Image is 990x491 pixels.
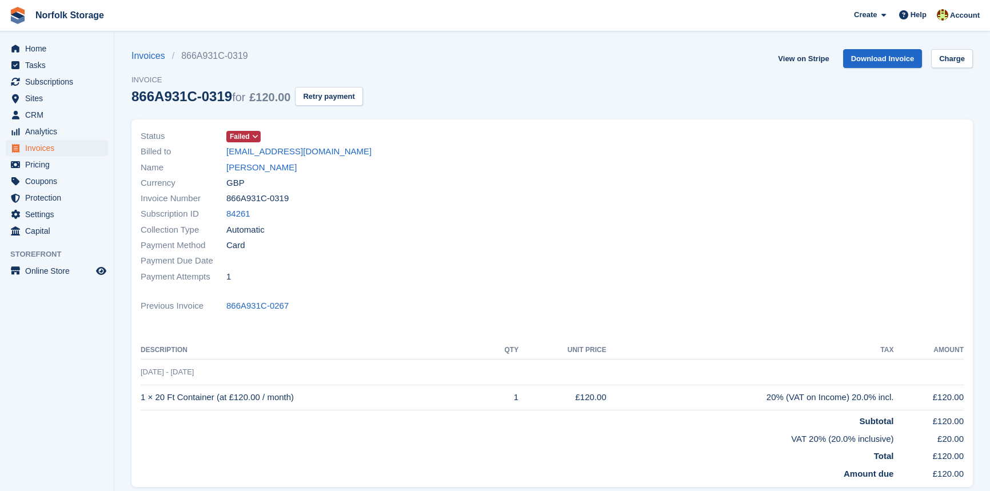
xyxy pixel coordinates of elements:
[6,223,108,239] a: menu
[226,207,250,221] a: 84261
[893,385,964,410] td: £120.00
[141,428,893,446] td: VAT 20% (20.0% inclusive)
[25,190,94,206] span: Protection
[141,239,226,252] span: Payment Method
[141,161,226,174] span: Name
[131,49,172,63] a: Invoices
[25,263,94,279] span: Online Store
[6,263,108,279] a: menu
[226,145,372,158] a: [EMAIL_ADDRESS][DOMAIN_NAME]
[893,463,964,481] td: £120.00
[6,173,108,189] a: menu
[893,428,964,446] td: £20.00
[25,223,94,239] span: Capital
[518,385,606,410] td: £120.00
[25,157,94,173] span: Pricing
[131,49,363,63] nav: breadcrumbs
[6,41,108,57] a: menu
[25,74,94,90] span: Subscriptions
[6,90,108,106] a: menu
[893,445,964,463] td: £120.00
[893,410,964,428] td: £120.00
[25,41,94,57] span: Home
[6,140,108,156] a: menu
[94,264,108,278] a: Preview store
[226,300,289,313] a: 866A931C-0267
[25,123,94,139] span: Analytics
[295,87,362,106] button: Retry payment
[606,341,894,360] th: Tax
[6,190,108,206] a: menu
[486,385,518,410] td: 1
[911,9,927,21] span: Help
[6,157,108,173] a: menu
[773,49,833,68] a: View on Stripe
[141,254,226,268] span: Payment Due Date
[141,207,226,221] span: Subscription ID
[226,130,261,143] a: Failed
[230,131,250,142] span: Failed
[6,57,108,73] a: menu
[141,192,226,205] span: Invoice Number
[31,6,109,25] a: Norfolk Storage
[226,239,245,252] span: Card
[6,206,108,222] a: menu
[25,57,94,73] span: Tasks
[874,451,894,461] strong: Total
[226,161,297,174] a: [PERSON_NAME]
[6,107,108,123] a: menu
[141,145,226,158] span: Billed to
[6,74,108,90] a: menu
[25,90,94,106] span: Sites
[25,107,94,123] span: CRM
[226,177,245,190] span: GBP
[141,177,226,190] span: Currency
[10,249,114,260] span: Storefront
[9,7,26,24] img: stora-icon-8386f47178a22dfd0bd8f6a31ec36ba5ce8667c1dd55bd0f319d3a0aa187defe.svg
[232,91,245,103] span: for
[893,341,964,360] th: Amount
[226,223,265,237] span: Automatic
[226,192,289,205] span: 866A931C-0319
[937,9,948,21] img: Holly Lamming
[141,130,226,143] span: Status
[25,140,94,156] span: Invoices
[606,391,894,404] div: 20% (VAT on Income) 20.0% incl.
[25,173,94,189] span: Coupons
[141,385,486,410] td: 1 × 20 Ft Container (at £120.00 / month)
[950,10,980,21] span: Account
[6,123,108,139] a: menu
[249,91,290,103] span: £120.00
[131,89,290,104] div: 866A931C-0319
[931,49,973,68] a: Charge
[141,270,226,284] span: Payment Attempts
[226,270,231,284] span: 1
[141,300,226,313] span: Previous Invoice
[141,368,194,376] span: [DATE] - [DATE]
[141,341,486,360] th: Description
[518,341,606,360] th: Unit Price
[844,469,894,478] strong: Amount due
[131,74,363,86] span: Invoice
[486,341,518,360] th: QTY
[854,9,877,21] span: Create
[141,223,226,237] span: Collection Type
[843,49,923,68] a: Download Invoice
[25,206,94,222] span: Settings
[859,416,893,426] strong: Subtotal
